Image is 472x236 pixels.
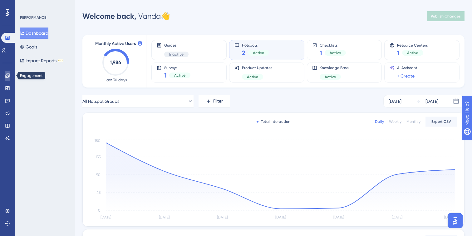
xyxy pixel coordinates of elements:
[82,11,170,21] div: Vanda 👋
[242,43,269,47] span: Hotspots
[174,73,185,78] span: Active
[105,78,127,83] span: Last 30 days
[20,55,63,66] button: Impact ReportsBETA
[82,12,136,21] span: Welcome back,
[333,215,344,219] tspan: [DATE]
[397,72,415,80] a: + Create
[406,119,420,124] div: Monthly
[82,98,119,105] span: All Hotspot Groups
[427,11,465,21] button: Publish Changes
[431,119,451,124] span: Export CSV
[110,59,121,65] text: 1,984
[15,2,39,9] span: Need Help?
[199,95,230,108] button: Filter
[397,65,417,70] span: AI Assistant
[397,48,400,57] span: 1
[247,74,258,79] span: Active
[58,59,63,62] div: BETA
[82,95,194,108] button: All Hotspot Groups
[397,43,428,47] span: Resource Centers
[20,41,37,53] button: Goals
[320,43,346,47] span: Checklists
[320,48,322,57] span: 1
[431,14,461,19] span: Publish Changes
[164,71,167,80] span: 1
[242,48,245,57] span: 2
[253,50,264,55] span: Active
[96,190,101,195] tspan: 45
[425,117,457,127] button: Export CSV
[96,155,101,159] tspan: 135
[325,74,336,79] span: Active
[275,215,286,219] tspan: [DATE]
[330,50,341,55] span: Active
[389,119,401,124] div: Weekly
[389,98,401,105] div: [DATE]
[392,215,402,219] tspan: [DATE]
[320,65,349,70] span: Knowledge Base
[20,28,48,39] button: Dashboard
[407,50,418,55] span: Active
[446,211,465,230] iframe: UserGuiding AI Assistant Launcher
[444,215,455,219] tspan: [DATE]
[101,215,111,219] tspan: [DATE]
[96,173,101,177] tspan: 90
[257,119,290,124] div: Total Interaction
[425,98,438,105] div: [DATE]
[375,119,384,124] div: Daily
[159,215,170,219] tspan: [DATE]
[98,208,101,213] tspan: 0
[95,40,136,48] span: Monthly Active Users
[164,65,190,70] span: Surveys
[217,215,228,219] tspan: [DATE]
[242,65,272,70] span: Product Updates
[213,98,223,105] span: Filter
[169,52,184,57] span: Inactive
[164,43,189,48] span: Guides
[20,15,46,20] div: PERFORMANCE
[95,138,101,143] tspan: 180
